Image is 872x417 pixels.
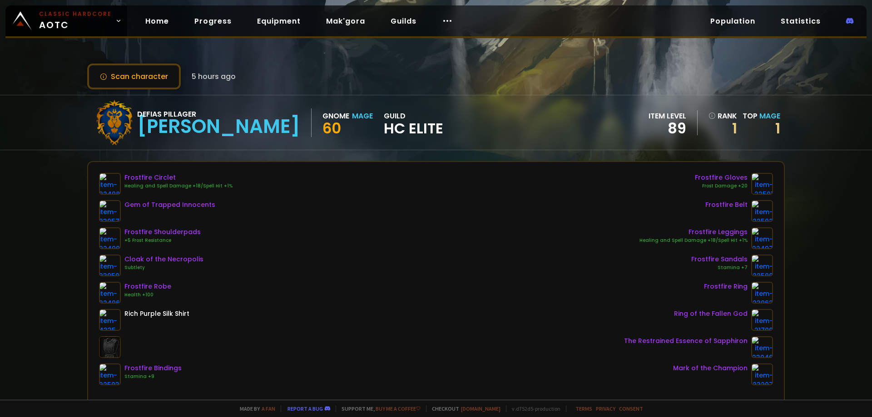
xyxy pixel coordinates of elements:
div: Frostfire Ring [704,282,748,291]
img: item-22501 [751,173,773,195]
div: Defias Pillager [137,108,300,120]
a: Home [138,12,176,30]
a: Report a bug [287,405,323,412]
div: Mage [352,110,373,122]
img: item-23050 [99,255,121,276]
div: Stamina +9 [124,373,182,380]
span: Mage [759,111,780,121]
span: AOTC [39,10,112,32]
div: Gnome [322,110,349,122]
div: Frostfire Shoulderpads [124,227,201,237]
div: Ring of the Fallen God [674,309,748,319]
div: The Restrained Essence of Sapphiron [624,336,748,346]
a: Mak'gora [319,12,372,30]
a: Population [703,12,763,30]
div: item level [649,110,686,122]
img: item-22497 [751,227,773,249]
img: item-22500 [751,255,773,276]
div: Stamina +7 [691,264,748,271]
div: [PERSON_NAME] [137,120,300,133]
a: Buy me a coffee [376,405,421,412]
div: Healing and Spell Damage +18/Spell Hit +1% [124,182,233,190]
a: 1 [708,122,737,135]
img: item-22498 [99,173,121,195]
div: Mark of the Champion [673,363,748,373]
span: Support me, [336,405,421,412]
a: Terms [575,405,592,412]
a: Guilds [383,12,424,30]
a: a fan [262,405,275,412]
img: item-23046 [751,336,773,358]
div: rank [708,110,737,122]
div: Frostfire Gloves [695,173,748,182]
img: item-23062 [751,282,773,304]
div: Healing and Spell Damage +18/Spell Hit +1% [639,237,748,244]
div: Frostfire Leggings [639,227,748,237]
div: +5 Frost Resistance [124,237,201,244]
div: Frost Damage +20 [695,182,748,190]
div: Frostfire Bindings [124,363,182,373]
img: item-23207 [751,363,773,385]
span: Made by [234,405,275,412]
img: item-22496 [99,282,121,304]
div: Cloak of the Necropolis [124,255,203,264]
div: Gem of Trapped Innocents [124,200,215,210]
img: item-22502 [751,200,773,222]
a: Equipment [250,12,308,30]
a: 1 [775,118,780,138]
div: Frostfire Sandals [691,255,748,264]
img: item-22499 [99,227,121,249]
a: Classic HardcoreAOTC [5,5,127,36]
small: Classic Hardcore [39,10,112,18]
a: Progress [187,12,239,30]
a: [DOMAIN_NAME] [461,405,500,412]
button: Scan character [87,64,181,89]
div: Frostfire Robe [124,282,171,291]
span: 60 [322,118,341,138]
span: 5 hours ago [192,71,236,82]
div: guild [384,110,443,135]
div: Top [743,110,780,122]
div: Frostfire Circlet [124,173,233,182]
div: 89 [649,122,686,135]
div: Subtlety [124,264,203,271]
div: Rich Purple Silk Shirt [124,309,189,319]
img: item-4335 [99,309,121,331]
div: Health +100 [124,291,171,299]
img: item-21709 [751,309,773,331]
a: Consent [619,405,643,412]
span: HC Elite [384,122,443,135]
div: Frostfire Belt [705,200,748,210]
img: item-22503 [99,363,121,385]
img: item-23057 [99,200,121,222]
a: Privacy [596,405,615,412]
a: Statistics [773,12,828,30]
span: Checkout [426,405,500,412]
span: v. d752d5 - production [506,405,560,412]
